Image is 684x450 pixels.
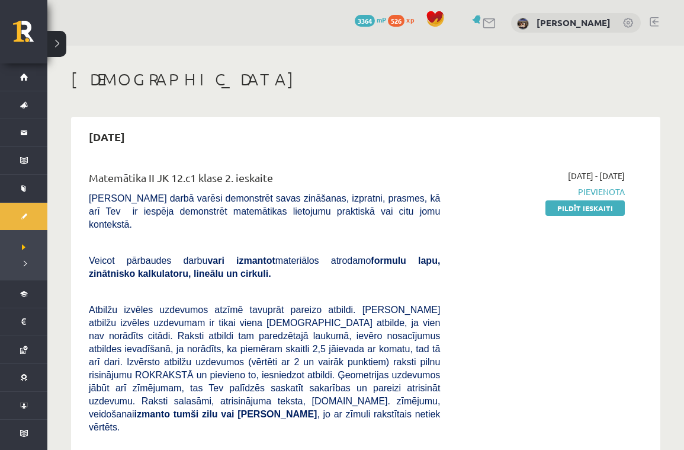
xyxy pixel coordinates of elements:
h1: [DEMOGRAPHIC_DATA] [71,69,660,90]
b: vari izmantot [207,256,275,266]
a: Pildīt ieskaiti [545,200,625,216]
a: 526 xp [388,15,420,24]
span: xp [406,15,414,24]
span: [PERSON_NAME] darbā varēsi demonstrēt savas zināšanas, izpratni, prasmes, kā arī Tev ir iespēja d... [89,193,440,229]
span: [DATE] - [DATE] [568,170,625,182]
b: formulu lapu, zinātnisko kalkulatoru, lineālu un cirkuli. [89,256,440,279]
span: Pievienota [458,186,625,198]
div: Matemātika II JK 12.c1 klase 2. ieskaite [89,170,440,192]
span: Veicot pārbaudes darbu materiālos atrodamo [89,256,440,279]
span: 526 [388,15,404,27]
h2: [DATE] [77,123,137,151]
img: Nadežda Ambraževiča [517,18,529,30]
span: 3364 [355,15,375,27]
span: mP [377,15,386,24]
a: 3364 mP [355,15,386,24]
span: Atbilžu izvēles uzdevumos atzīmē tavuprāt pareizo atbildi. [PERSON_NAME] atbilžu izvēles uzdevuma... [89,305,440,432]
b: tumši zilu vai [PERSON_NAME] [174,409,317,419]
a: [PERSON_NAME] [537,17,611,28]
b: izmanto [134,409,170,419]
a: Rīgas 1. Tālmācības vidusskola [13,21,47,50]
